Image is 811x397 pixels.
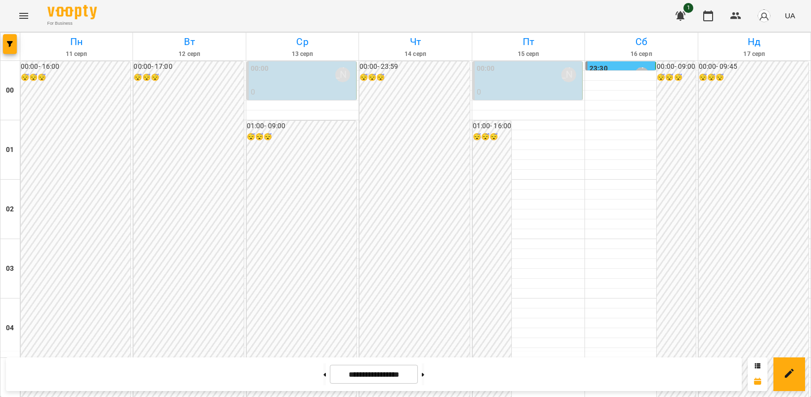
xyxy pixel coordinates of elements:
[699,61,809,72] h6: 00:00 - 09:45
[247,132,357,143] h6: 😴😴😴
[22,50,131,59] h6: 11 серп
[657,72,695,83] h6: 😴😴😴
[700,50,809,59] h6: 17 серп
[251,86,354,98] p: 0
[135,50,244,59] h6: 12 серп
[251,63,269,74] label: 00:00
[248,50,357,59] h6: 13 серп
[6,204,14,215] h6: 02
[134,61,243,72] h6: 00:00 - 17:00
[683,3,693,13] span: 1
[473,132,511,143] h6: 😴😴😴
[586,50,696,59] h6: 16 серп
[21,61,131,72] h6: 00:00 - 16:00
[47,20,97,27] span: For Business
[251,98,354,121] p: індивід матем 45 хв ([PERSON_NAME])
[477,98,580,121] p: індивід матем 45 хв ([PERSON_NAME])
[134,72,243,83] h6: 😴😴😴
[589,63,608,74] label: 23:30
[586,34,696,50] h6: Сб
[247,121,357,132] h6: 01:00 - 09:00
[477,86,580,98] p: 0
[477,63,495,74] label: 00:00
[360,34,470,50] h6: Чт
[22,34,131,50] h6: Пн
[474,34,583,50] h6: Пт
[785,10,795,21] span: UA
[360,72,469,83] h6: 😴😴😴
[135,34,244,50] h6: Вт
[6,145,14,155] h6: 01
[757,9,771,23] img: avatar_s.png
[474,50,583,59] h6: 15 серп
[473,121,511,132] h6: 01:00 - 16:00
[6,85,14,96] h6: 00
[12,4,36,28] button: Menu
[6,323,14,334] h6: 04
[360,50,470,59] h6: 14 серп
[47,5,97,19] img: Voopty Logo
[699,72,809,83] h6: 😴😴😴
[335,67,350,82] div: Тюрдьо Лариса
[561,67,576,82] div: Тюрдьо Лариса
[6,263,14,274] h6: 03
[248,34,357,50] h6: Ср
[360,61,469,72] h6: 00:00 - 23:59
[657,61,695,72] h6: 00:00 - 09:00
[21,72,131,83] h6: 😴😴😴
[634,67,649,82] div: Тюрдьо Лариса
[700,34,809,50] h6: Нд
[781,6,799,25] button: UA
